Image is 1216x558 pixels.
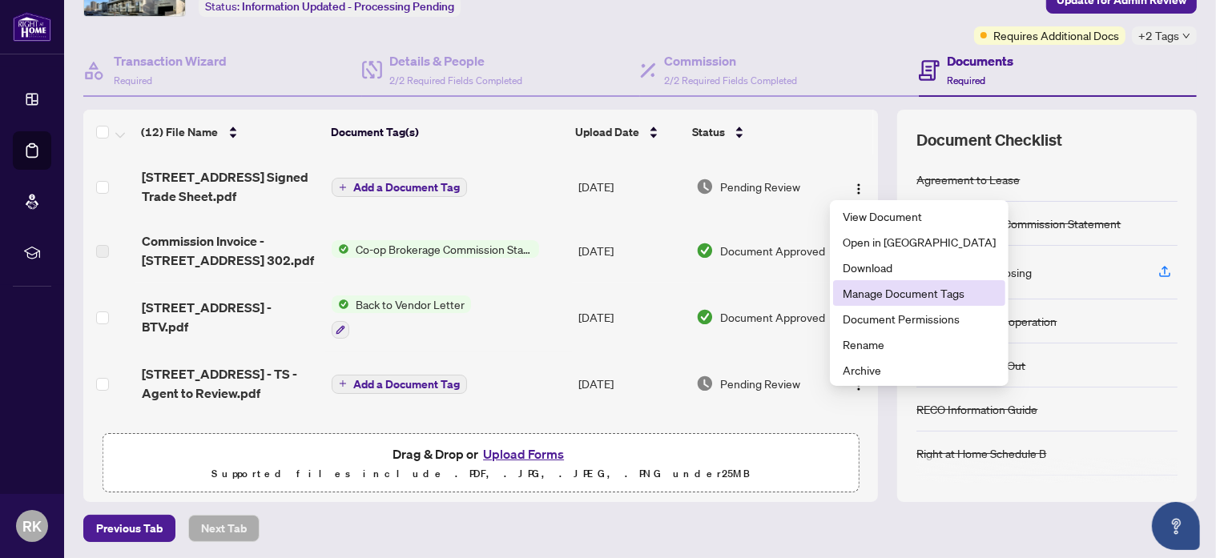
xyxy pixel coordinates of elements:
[916,215,1121,232] div: Co-op Brokerage Commission Statement
[843,259,996,276] span: Download
[142,298,320,336] span: [STREET_ADDRESS] - BTV.pdf
[332,240,349,258] img: Status Icon
[1182,32,1190,40] span: down
[843,207,996,225] span: View Document
[696,178,714,195] img: Document Status
[572,415,690,467] td: [DATE]
[572,351,690,415] td: [DATE]
[22,515,42,537] span: RK
[332,295,471,339] button: Status IconBack to Vendor Letter
[843,361,996,379] span: Archive
[916,129,1062,151] span: Document Checklist
[575,123,639,141] span: Upload Date
[916,400,1037,418] div: RECO Information Guide
[916,444,1046,462] div: Right at Home Schedule B
[113,464,848,484] p: Supported files include .PDF, .JPG, .JPEG, .PNG under 25 MB
[332,177,467,198] button: Add a Document Tag
[96,516,163,541] span: Previous Tab
[349,240,539,258] span: Co-op Brokerage Commission Statement
[720,242,825,259] span: Document Approved
[843,233,996,251] span: Open in [GEOGRAPHIC_DATA]
[188,515,260,542] button: Next Tab
[720,178,800,195] span: Pending Review
[339,183,347,191] span: plus
[948,74,986,86] span: Required
[692,123,725,141] span: Status
[696,242,714,259] img: Document Status
[142,231,320,270] span: Commission Invoice - [STREET_ADDRESS] 302.pdf
[696,308,714,326] img: Document Status
[1138,26,1179,45] span: +2 Tags
[916,171,1020,188] div: Agreement to Lease
[114,51,227,70] h4: Transaction Wizard
[142,364,320,403] span: [STREET_ADDRESS] - TS - Agent to Review.pdf
[332,240,539,258] button: Status IconCo-op Brokerage Commission Statement
[142,123,219,141] span: (12) File Name
[332,295,349,313] img: Status Icon
[948,51,1014,70] h4: Documents
[478,444,569,464] button: Upload Forms
[353,182,460,193] span: Add a Document Tag
[664,74,797,86] span: 2/2 Required Fields Completed
[720,308,825,326] span: Document Approved
[843,335,996,353] span: Rename
[664,51,797,70] h4: Commission
[390,74,523,86] span: 2/2 Required Fields Completed
[332,178,467,197] button: Add a Document Tag
[393,444,569,464] span: Drag & Drop or
[339,379,347,387] span: plus
[846,174,872,199] button: Logo
[13,12,51,42] img: logo
[572,219,690,283] td: [DATE]
[572,283,690,351] td: [DATE]
[114,74,152,86] span: Required
[135,110,325,155] th: (12) File Name
[569,110,686,155] th: Upload Date
[332,375,467,394] button: Add a Document Tag
[142,167,320,206] span: [STREET_ADDRESS] Signed Trade Sheet.pdf
[324,110,569,155] th: Document Tag(s)
[390,51,523,70] h4: Details & People
[353,379,460,390] span: Add a Document Tag
[1152,502,1200,550] button: Open asap
[349,295,471,313] span: Back to Vendor Letter
[332,373,467,394] button: Add a Document Tag
[686,110,832,155] th: Status
[993,26,1119,44] span: Requires Additional Docs
[843,310,996,327] span: Document Permissions
[83,515,175,542] button: Previous Tab
[103,434,858,493] span: Drag & Drop orUpload FormsSupported files include .PDF, .JPG, .JPEG, .PNG under25MB
[843,284,996,302] span: Manage Document Tags
[720,375,800,392] span: Pending Review
[572,155,690,219] td: [DATE]
[696,375,714,392] img: Document Status
[852,183,865,195] img: Logo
